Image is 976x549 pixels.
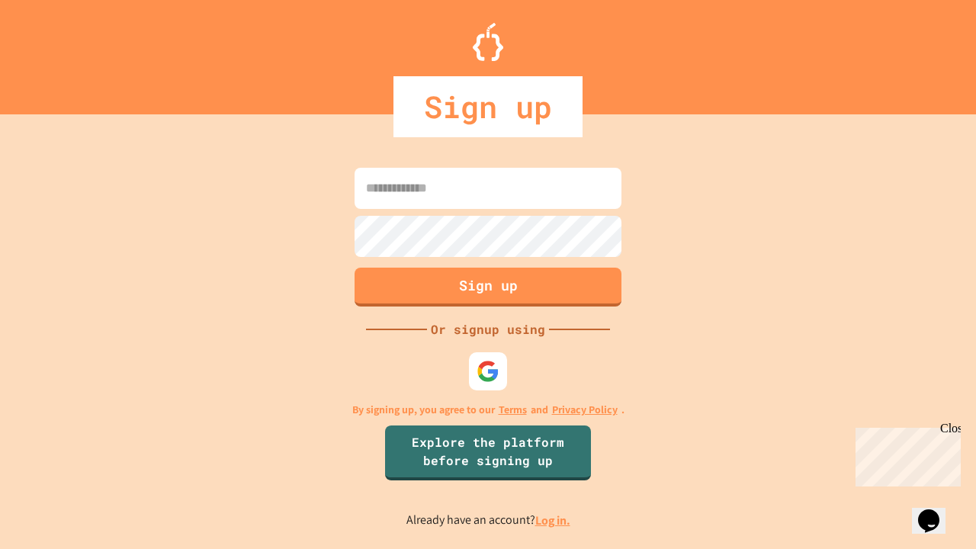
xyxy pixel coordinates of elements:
[6,6,105,97] div: Chat with us now!Close
[477,360,499,383] img: google-icon.svg
[393,76,583,137] div: Sign up
[385,425,591,480] a: Explore the platform before signing up
[849,422,961,486] iframe: chat widget
[535,512,570,528] a: Log in.
[352,402,624,418] p: By signing up, you agree to our and .
[427,320,549,339] div: Or signup using
[499,402,527,418] a: Terms
[552,402,618,418] a: Privacy Policy
[912,488,961,534] iframe: chat widget
[355,268,621,307] button: Sign up
[406,511,570,530] p: Already have an account?
[473,23,503,61] img: Logo.svg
